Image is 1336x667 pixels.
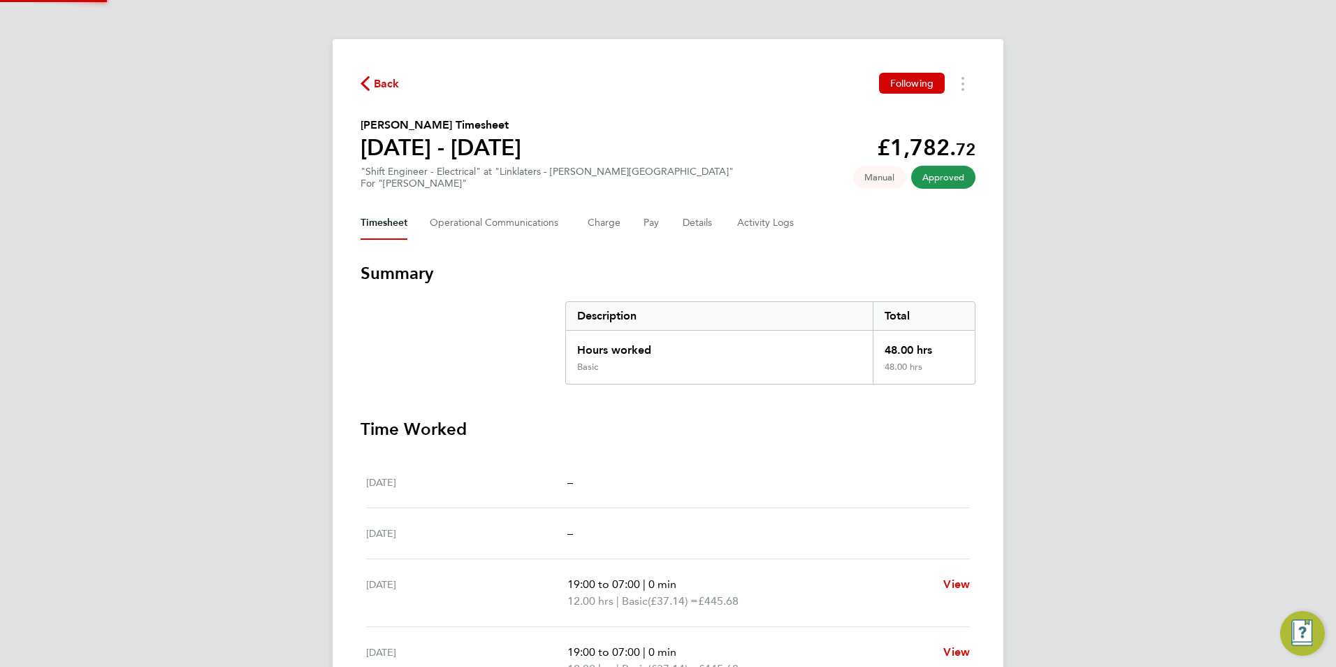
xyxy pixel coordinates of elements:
[643,578,646,591] span: |
[566,331,873,361] div: Hours worked
[943,644,970,661] a: View
[956,139,975,159] span: 72
[943,578,970,591] span: View
[366,474,567,491] div: [DATE]
[567,526,573,540] span: –
[361,166,734,189] div: "Shift Engineer - Electrical" at "Linklaters - [PERSON_NAME][GEOGRAPHIC_DATA]"
[648,578,676,591] span: 0 min
[648,645,676,659] span: 0 min
[366,525,567,542] div: [DATE]
[567,578,640,591] span: 19:00 to 07:00
[698,594,739,608] span: £445.68
[374,76,400,92] span: Back
[943,645,970,659] span: View
[644,206,660,240] button: Pay
[622,593,648,610] span: Basic
[366,576,567,610] div: [DATE]
[430,206,565,240] button: Operational Communications
[361,178,734,189] div: For "[PERSON_NAME]"
[361,134,521,162] h1: [DATE] - [DATE]
[616,594,619,608] span: |
[877,134,975,161] app-decimal: £1,782.
[648,594,698,608] span: (£37.14) =
[873,331,975,361] div: 48.00 hrs
[643,645,646,659] span: |
[567,475,573,489] span: –
[361,117,521,134] h2: [PERSON_NAME] Timesheet
[873,361,975,384] div: 48.00 hrs
[361,262,975,285] h3: Summary
[567,645,640,659] span: 19:00 to 07:00
[577,361,598,373] div: Basic
[890,77,934,89] span: Following
[879,73,945,94] button: Following
[361,206,407,240] button: Timesheet
[361,418,975,440] h3: Time Worked
[588,206,621,240] button: Charge
[943,576,970,593] a: View
[950,73,975,94] button: Timesheets Menu
[873,302,975,330] div: Total
[361,75,400,92] button: Back
[737,206,796,240] button: Activity Logs
[683,206,715,240] button: Details
[911,166,975,189] span: This timesheet has been approved.
[1280,611,1325,656] button: Engage Resource Center
[566,302,873,330] div: Description
[853,166,906,189] span: This timesheet was manually created.
[567,594,613,608] span: 12.00 hrs
[565,301,975,385] div: Summary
